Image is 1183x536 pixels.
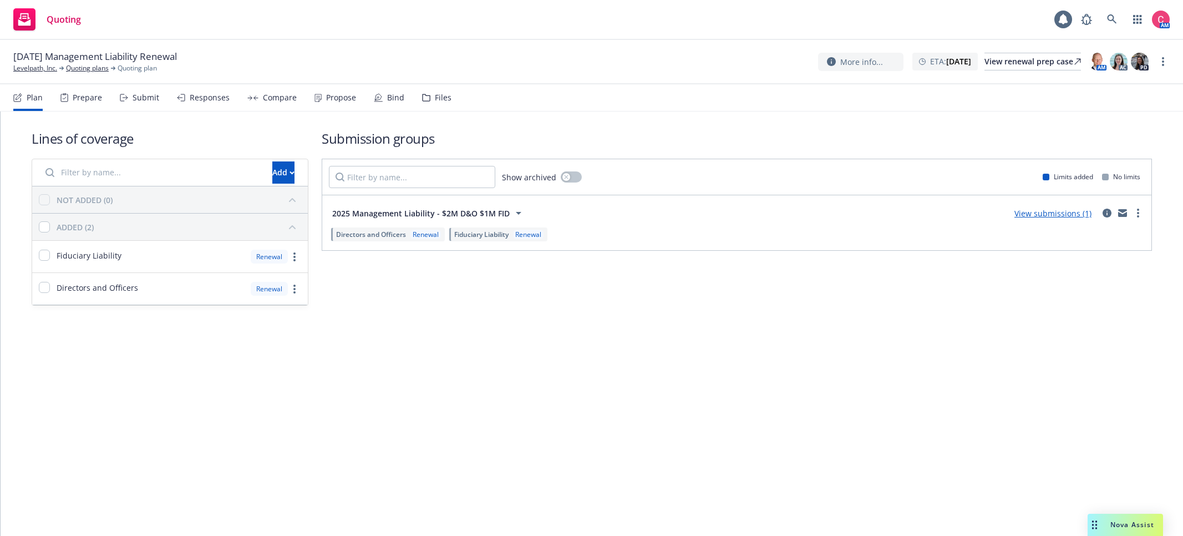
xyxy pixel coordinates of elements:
img: photo [1089,53,1106,70]
span: More info... [840,56,883,68]
input: Filter by name... [329,166,495,188]
span: Directors and Officers [57,282,138,294]
img: photo [1110,53,1128,70]
span: Show archived [502,171,556,183]
span: Fiduciary Liability [454,230,509,239]
a: Switch app [1126,8,1149,31]
div: Renewal [251,250,288,264]
a: mail [1116,206,1129,220]
button: Nova Assist [1088,514,1163,536]
a: View submissions (1) [1014,208,1091,219]
span: Quoting plan [118,63,157,73]
div: Compare [263,93,297,102]
div: Responses [190,93,230,102]
div: Propose [326,93,356,102]
div: Plan [27,93,43,102]
button: ADDED (2) [57,218,301,236]
a: Quoting [9,4,85,35]
a: Quoting plans [66,63,109,73]
span: [DATE] Management Liability Renewal [13,50,177,63]
input: Filter by name... [39,161,266,184]
span: Directors and Officers [336,230,406,239]
button: NOT ADDED (0) [57,191,301,209]
div: Submit [133,93,159,102]
img: photo [1131,53,1149,70]
button: More info... [818,53,903,71]
span: Nova Assist [1110,520,1154,529]
span: Fiduciary Liability [57,250,121,261]
div: Renewal [410,230,441,239]
a: more [1131,206,1145,220]
span: 2025 Management Liability - $2M D&O $1M FID [332,208,510,219]
div: Add [272,162,295,183]
a: more [1156,55,1170,68]
div: Drag to move [1088,514,1101,536]
h1: Lines of coverage [32,129,308,148]
a: Search [1101,8,1123,31]
strong: [DATE] [946,56,971,67]
div: Limits added [1043,172,1093,181]
div: No limits [1102,172,1140,181]
span: Quoting [47,15,81,24]
img: photo [1152,11,1170,28]
div: Renewal [513,230,544,239]
div: ADDED (2) [57,221,94,233]
div: NOT ADDED (0) [57,194,113,206]
button: Add [272,161,295,184]
div: Prepare [73,93,102,102]
div: Renewal [251,282,288,296]
a: View renewal prep case [984,53,1081,70]
span: ETA : [930,55,971,67]
a: more [288,282,301,296]
a: Report a Bug [1075,8,1098,31]
button: 2025 Management Liability - $2M D&O $1M FID [329,202,529,224]
a: Levelpath, Inc. [13,63,57,73]
div: Bind [387,93,404,102]
a: circleInformation [1100,206,1114,220]
div: Files [435,93,451,102]
h1: Submission groups [322,129,1152,148]
a: more [288,250,301,264]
